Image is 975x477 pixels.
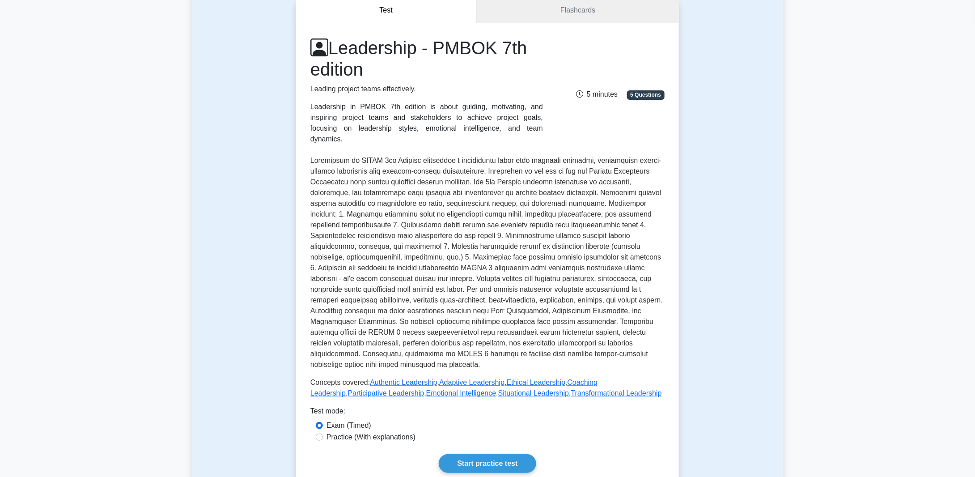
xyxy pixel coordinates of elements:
[439,379,504,386] a: Adaptive Leadership
[310,84,543,94] p: Leading project teams effectively.
[576,90,618,98] span: 5 minutes
[326,420,371,431] label: Exam (Timed)
[310,102,543,145] div: Leadership in PMBOK 7th edition is about guiding, motivating, and inspiring project teams and sta...
[439,454,536,473] a: Start practice test
[507,379,566,386] a: Ethical Leadership
[426,389,496,397] a: Emotional Intelligence
[310,377,665,399] p: Concepts covered: , , , , , , ,
[370,379,437,386] a: Authentic Leadership
[310,37,543,80] h1: Leadership - PMBOK 7th edition
[348,389,424,397] a: Participative Leadership
[310,155,665,370] p: Loremipsum do SITAM 3co Adipisc elitseddoe t incididuntu labor etdo magnaali enimadmi, veniamquis...
[627,90,665,99] span: 5 Questions
[498,389,569,397] a: Situational Leadership
[310,406,665,420] div: Test mode:
[571,389,662,397] a: Transformational Leadership
[326,432,415,443] label: Practice (With explanations)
